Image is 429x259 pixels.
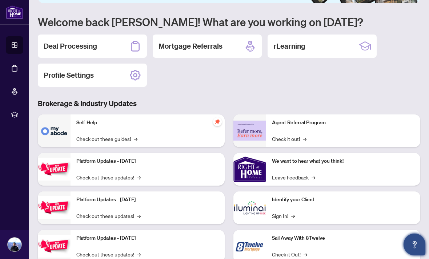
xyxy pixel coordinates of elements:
span: → [312,173,315,181]
span: → [304,250,307,258]
span: → [137,212,141,220]
a: Check out these updates!→ [76,250,141,258]
a: Check out these guides!→ [76,135,137,143]
span: → [291,212,295,220]
p: Agent Referral Program [272,119,414,127]
button: Open asap [404,234,425,255]
p: Platform Updates - [DATE] [76,157,219,165]
img: Self-Help [38,114,71,147]
a: Sign In!→ [272,212,295,220]
a: Check out these updates!→ [76,173,141,181]
span: → [134,135,137,143]
h2: rLearning [273,41,305,51]
p: Self-Help [76,119,219,127]
p: Platform Updates - [DATE] [76,196,219,204]
p: Platform Updates - [DATE] [76,234,219,242]
p: Identify your Client [272,196,414,204]
a: Check it out!→ [272,135,306,143]
h2: Profile Settings [44,70,94,80]
a: Leave Feedback→ [272,173,315,181]
h1: Welcome back [PERSON_NAME]! What are you working on [DATE]? [38,15,420,29]
h2: Mortgage Referrals [159,41,222,51]
img: logo [6,5,23,19]
h2: Deal Processing [44,41,97,51]
span: pushpin [213,117,222,126]
span: → [137,173,141,181]
h3: Brokerage & Industry Updates [38,98,420,109]
img: Profile Icon [8,238,21,251]
img: Platform Updates - June 23, 2025 [38,235,71,258]
img: Agent Referral Program [233,121,266,141]
img: Platform Updates - July 8, 2025 [38,196,71,219]
img: Platform Updates - July 21, 2025 [38,158,71,181]
span: → [303,135,306,143]
a: Check out these updates!→ [76,212,141,220]
img: Identify your Client [233,191,266,224]
span: → [137,250,141,258]
p: Sail Away With 8Twelve [272,234,414,242]
p: We want to hear what you think! [272,157,414,165]
a: Check it Out!→ [272,250,307,258]
img: We want to hear what you think! [233,153,266,186]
